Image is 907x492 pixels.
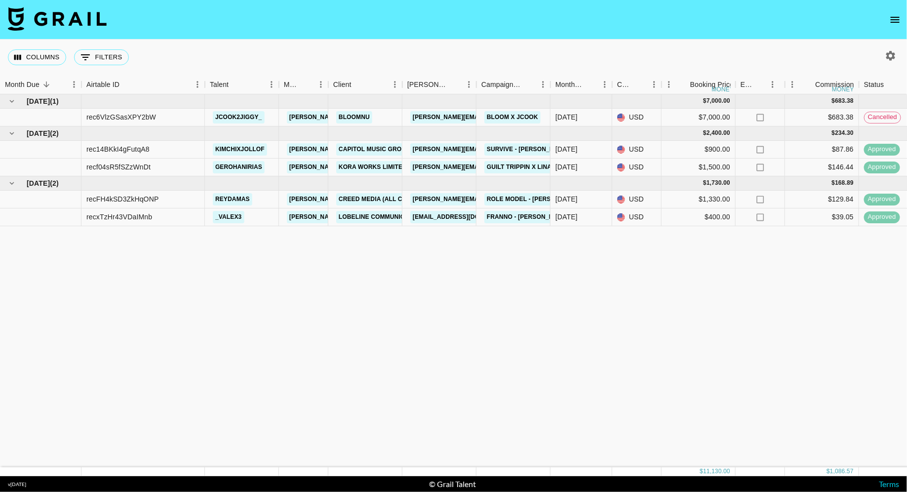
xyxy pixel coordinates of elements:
a: Creed Media (All Campaigns) [336,193,439,205]
span: [DATE] [27,96,50,106]
div: $1,330.00 [662,191,736,208]
div: 2,400.00 [707,129,730,137]
div: $ [703,97,707,105]
a: Capitol Music Group [336,143,412,156]
div: recxTzHr43VDaIMnb [86,212,152,222]
button: Sort [229,78,242,91]
button: Sort [119,78,133,91]
div: Campaign (Type) [476,75,551,94]
div: USD [612,208,662,226]
img: Grail Talent [8,7,107,31]
button: Menu [388,77,402,92]
div: 234.30 [835,129,854,137]
div: money [712,86,734,92]
div: USD [612,109,662,126]
div: $87.86 [785,141,859,159]
a: _valex3 [213,211,244,223]
a: [PERSON_NAME][EMAIL_ADDRESS][PERSON_NAME][DOMAIN_NAME] [287,161,499,173]
div: $129.84 [785,191,859,208]
div: Month Due [555,75,584,94]
button: Sort [884,78,898,91]
button: Sort [352,78,365,91]
div: Month Due [5,75,39,94]
div: 683.38 [835,97,854,105]
a: [PERSON_NAME][EMAIL_ADDRESS][DOMAIN_NAME] [410,143,571,156]
div: Manager [284,75,300,94]
div: rec6VlzGSasXPY2bW [86,112,156,122]
button: hide children [5,94,19,108]
div: Airtable ID [81,75,205,94]
button: Sort [754,78,768,91]
button: Menu [597,77,612,92]
div: USD [612,141,662,159]
div: rec14BKkI4gFutqA8 [86,144,150,154]
div: v [DATE] [8,481,26,488]
button: Menu [536,77,551,92]
div: Commission [815,75,854,94]
button: Sort [39,78,53,91]
button: Sort [448,78,462,91]
button: Menu [647,77,662,92]
div: $ [832,179,835,187]
button: Sort [801,78,815,91]
div: Talent [210,75,229,94]
div: 168.89 [835,179,854,187]
div: $146.44 [785,159,859,176]
div: 1,730.00 [707,179,730,187]
span: ( 2 ) [50,178,59,188]
a: [PERSON_NAME][EMAIL_ADDRESS][PERSON_NAME][DOMAIN_NAME] [287,211,499,223]
button: Menu [314,77,328,92]
div: USD [612,191,662,208]
div: Aug '25 [555,112,578,122]
span: approved [864,212,900,222]
button: open drawer [885,10,905,30]
a: [PERSON_NAME][EMAIL_ADDRESS][DOMAIN_NAME] [410,111,571,123]
button: Select columns [8,49,66,65]
button: hide children [5,126,19,140]
a: [EMAIL_ADDRESS][DOMAIN_NAME] [410,211,521,223]
div: Airtable ID [86,75,119,94]
button: Sort [676,78,690,91]
a: [PERSON_NAME][EMAIL_ADDRESS][PERSON_NAME][DOMAIN_NAME] [287,193,499,205]
div: Currency [612,75,662,94]
div: Expenses: Remove Commission? [736,75,785,94]
button: Sort [633,78,647,91]
a: Bloomnu [336,111,372,123]
div: Client [333,75,352,94]
div: $39.05 [785,208,859,226]
div: $7,000.00 [662,109,736,126]
span: approved [864,163,900,172]
button: Menu [67,77,81,92]
div: money [832,86,854,92]
div: recFH4kSD3ZkHqONP [86,194,158,204]
a: Bloom x Jcook [484,111,541,123]
div: Expenses: Remove Commission? [741,75,754,94]
div: Jul '25 [555,162,578,172]
a: [PERSON_NAME][EMAIL_ADDRESS][DOMAIN_NAME] [410,161,571,173]
div: $ [703,129,707,137]
span: cancelled [865,113,901,122]
a: GUILT TRIPPIN X Linay [484,161,558,173]
div: © Grail Talent [429,479,476,489]
div: Client [328,75,402,94]
a: Franno - [PERSON_NAME] (Official Video) Capítulo 3 [484,211,663,223]
div: Campaign (Type) [481,75,522,94]
button: Sort [522,78,536,91]
a: Terms [879,479,899,489]
a: kimchixjollof [213,143,267,156]
div: Booking Price [690,75,734,94]
button: Menu [264,77,279,92]
a: [PERSON_NAME][EMAIL_ADDRESS][DOMAIN_NAME] [410,193,571,205]
a: reydamas [213,193,252,205]
div: $900.00 [662,141,736,159]
a: Survive - [PERSON_NAME] [484,143,572,156]
span: [DATE] [27,128,50,138]
div: $ [832,97,835,105]
button: Sort [584,78,597,91]
span: approved [864,145,900,154]
div: Talent [205,75,279,94]
div: Booker [402,75,476,94]
div: Jul '25 [555,144,578,154]
div: 11,130.00 [703,467,730,476]
a: Lobeline Communications (on behalf of [PERSON_NAME]) [336,211,533,223]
